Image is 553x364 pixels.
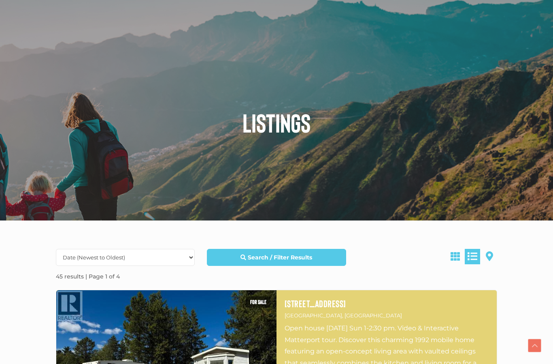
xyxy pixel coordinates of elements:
a: [STREET_ADDRESS] [285,298,489,309]
a: Search / Filter Results [207,249,346,266]
h1: Listings [50,109,503,135]
p: [GEOGRAPHIC_DATA], [GEOGRAPHIC_DATA] [285,311,489,320]
strong: 45 results | Page 1 of 4 [56,273,120,280]
strong: Search / Filter Results [248,254,312,261]
span: For sale [246,296,270,308]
